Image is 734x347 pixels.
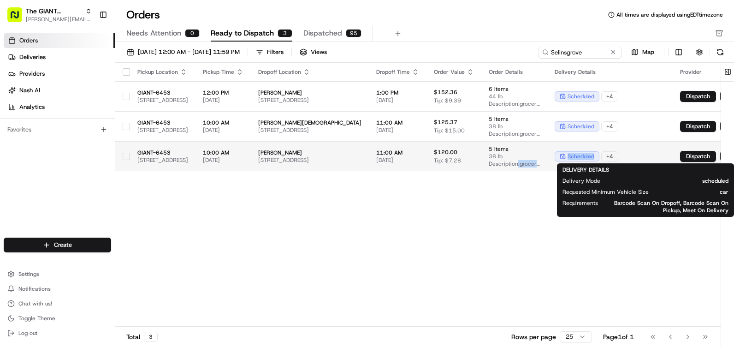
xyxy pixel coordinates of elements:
span: GIANT-6453 [137,119,188,126]
button: Dispatch [680,151,716,162]
span: Description: grocery bags [489,130,540,138]
div: Favorites [4,122,111,137]
span: scheduled [568,93,594,100]
p: Rows per page [511,332,556,341]
span: 12:00 PM [203,89,243,96]
span: Knowledge Base [18,134,71,143]
div: 📗 [9,135,17,142]
span: Tip: $9.39 [434,97,461,104]
span: [STREET_ADDRESS] [137,156,188,164]
span: [DATE] 12:00 AM - [DATE] 11:59 PM [138,48,240,56]
span: [PERSON_NAME][DEMOGRAPHIC_DATA] [258,119,361,126]
span: Create [54,241,72,249]
span: 5 items [489,145,540,153]
a: 📗Knowledge Base [6,130,74,147]
span: Requirements [562,199,598,207]
button: [PERSON_NAME][EMAIL_ADDRESS][PERSON_NAME][DOMAIN_NAME] [26,16,92,23]
span: All times are displayed using EDT timezone [616,11,723,18]
div: 95 [346,29,361,37]
a: Nash AI [4,83,115,98]
span: 44 lb [489,93,540,100]
button: Chat with us! [4,297,111,310]
button: Toggle Theme [4,312,111,325]
span: Settings [18,270,39,278]
span: [STREET_ADDRESS] [258,96,361,104]
a: 💻API Documentation [74,130,152,147]
span: Analytics [19,103,45,111]
a: Orders [4,33,115,48]
button: Create [4,238,111,252]
div: We're available if you need us! [31,97,117,105]
span: Nash AI [19,86,40,95]
span: Views [311,48,327,56]
span: [STREET_ADDRESS] [137,126,188,134]
span: 5 items [489,115,540,123]
span: Description: grocery bags [489,160,540,168]
span: 11:00 AM [376,119,419,126]
span: Description: grocery bags [489,100,540,108]
div: Dropoff Time [376,68,419,76]
div: Page 1 of 1 [603,332,634,341]
span: 1:00 PM [376,89,419,96]
span: [DATE] [203,96,243,104]
button: The GIANT Company [26,6,82,16]
span: Providers [19,70,45,78]
img: 1736555255976-a54dd68f-1ca7-489b-9aae-adbdc363a1c4 [9,88,26,105]
a: Providers [4,66,115,81]
span: Deliveries [19,53,46,61]
button: Dispatch [680,121,716,132]
span: [DATE] [203,156,243,164]
span: $120.00 [434,149,457,156]
button: Map [625,47,660,58]
input: Clear [24,60,152,69]
img: Nash [9,9,28,28]
button: Dispatch [680,91,716,102]
div: Order Value [434,68,474,76]
span: DELIVERY DETAILS [562,166,609,173]
span: Tip: $7.28 [434,157,461,164]
span: [DATE] [376,156,419,164]
span: [STREET_ADDRESS] [258,126,361,134]
span: Needs Attention [126,28,181,39]
button: Notifications [4,282,111,295]
span: $152.36 [434,89,457,96]
span: [DATE] [203,126,243,134]
span: $125.37 [434,119,457,126]
a: Analytics [4,100,115,114]
div: Order Details [489,68,540,76]
span: [DATE] [376,126,419,134]
p: Welcome 👋 [9,37,168,52]
div: Pickup Location [137,68,188,76]
div: 💻 [78,135,85,142]
span: Dispatched [303,28,342,39]
span: GIANT-6453 [137,89,188,96]
span: 38 lb [489,123,540,130]
h1: Orders [126,7,160,22]
span: Pylon [92,156,112,163]
div: Dropoff Location [258,68,361,76]
input: Type to search [539,46,622,59]
span: scheduled [615,177,728,185]
span: scheduled [568,123,594,130]
div: Start new chat [31,88,151,97]
div: + 4 [601,121,618,132]
div: Filters [267,48,284,56]
span: Chat with us! [18,300,52,307]
button: The GIANT Company[PERSON_NAME][EMAIL_ADDRESS][PERSON_NAME][DOMAIN_NAME] [4,4,95,26]
span: [PERSON_NAME] [258,89,361,96]
span: 10:00 AM [203,149,243,156]
a: Powered byPylon [65,156,112,163]
span: [PERSON_NAME] [258,149,361,156]
div: Delivery Details [555,68,665,76]
span: Toggle Theme [18,315,55,322]
a: Deliveries [4,50,115,65]
span: 38 lb [489,153,540,160]
div: 3 [278,29,292,37]
span: 10:00 AM [203,119,243,126]
button: Refresh [714,46,727,59]
span: car [663,188,728,196]
span: Delivery Mode [562,177,600,185]
span: [DATE] [376,96,419,104]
